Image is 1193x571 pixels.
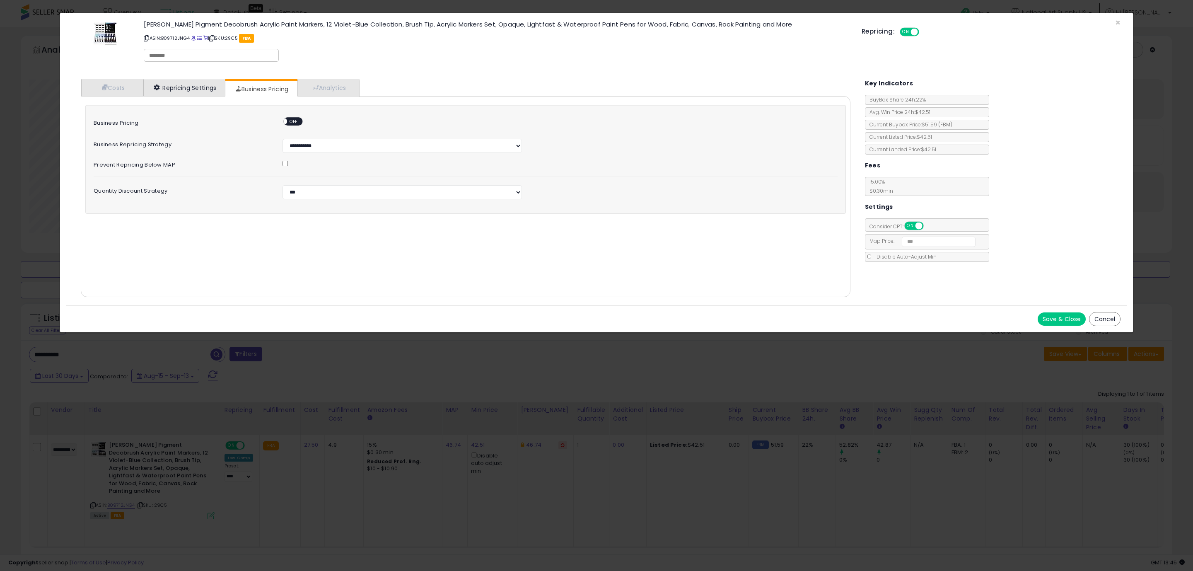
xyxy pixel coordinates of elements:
a: Costs [81,79,143,96]
a: BuyBox page [191,35,196,41]
span: Current Buybox Price: [865,121,952,128]
span: ( FBM ) [938,121,952,128]
span: FBA [239,34,254,43]
span: ON [901,29,911,36]
span: BuyBox Share 24h: 22% [865,96,926,103]
button: Cancel [1089,312,1121,326]
span: Current Landed Price: $42.51 [865,146,936,153]
h5: Key Indicators [865,78,913,89]
span: Disable Auto-Adjust Min [872,253,937,260]
p: ASIN: B09712JNG4 | SKU: 29C5 [144,31,849,45]
span: 15.00 % [865,178,893,194]
label: Business Repricing Strategy [87,139,276,148]
span: OFF [287,118,301,125]
h5: Repricing: [862,28,895,35]
h5: Settings [865,202,893,212]
span: × [1115,17,1121,29]
span: Current Listed Price: $42.51 [865,133,932,140]
span: Avg. Win Price 24h: $42.51 [865,109,930,116]
img: 51g7erjxGeL._SL60_.jpg [93,21,118,46]
span: Map Price: [865,237,976,244]
span: ON [905,223,915,230]
label: Quantity Discount Strategy [87,185,276,194]
a: Business Pricing [225,81,297,97]
a: Repricing Settings [143,79,225,96]
label: Business Pricing [87,117,276,126]
a: All offer listings [197,35,202,41]
label: Prevent repricing below MAP [87,159,276,168]
span: $0.30 min [865,187,893,194]
a: Your listing only [203,35,208,41]
button: Save & Close [1038,312,1086,326]
h5: Fees [865,160,881,171]
span: OFF [922,223,935,230]
span: $51.59 [922,121,952,128]
span: OFF [918,29,931,36]
span: Consider CPT: [865,223,935,230]
a: Analytics [297,79,359,96]
h3: [PERSON_NAME] Pigment Decobrush Acrylic Paint Markers, 12 Violet-Blue Collection, Brush Tip, Acry... [144,21,849,27]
